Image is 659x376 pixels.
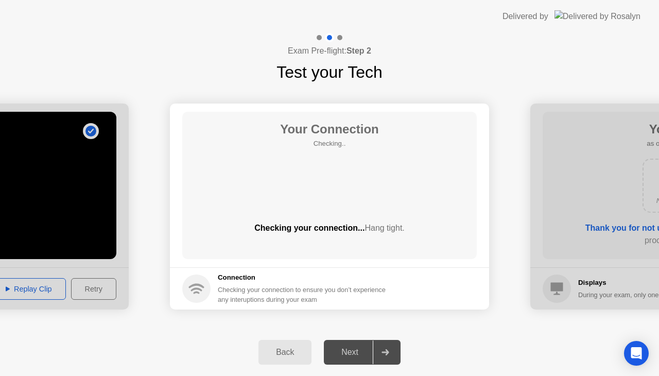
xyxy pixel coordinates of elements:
img: Delivered by Rosalyn [554,10,640,22]
h1: Your Connection [280,120,379,139]
h1: Test your Tech [276,60,383,84]
b: Step 2 [346,46,371,55]
h5: Checking.. [280,139,379,149]
div: Back [262,348,308,357]
div: Checking your connection to ensure you don’t experience any interuptions during your exam [218,285,392,304]
div: Next [327,348,373,357]
h4: Exam Pre-flight: [288,45,371,57]
div: Delivered by [502,10,548,23]
div: Open Intercom Messenger [624,341,649,366]
span: Hang tight. [365,224,404,232]
div: Checking your connection... [182,222,477,234]
h5: Connection [218,272,392,283]
button: Next [324,340,401,365]
button: Back [258,340,311,365]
